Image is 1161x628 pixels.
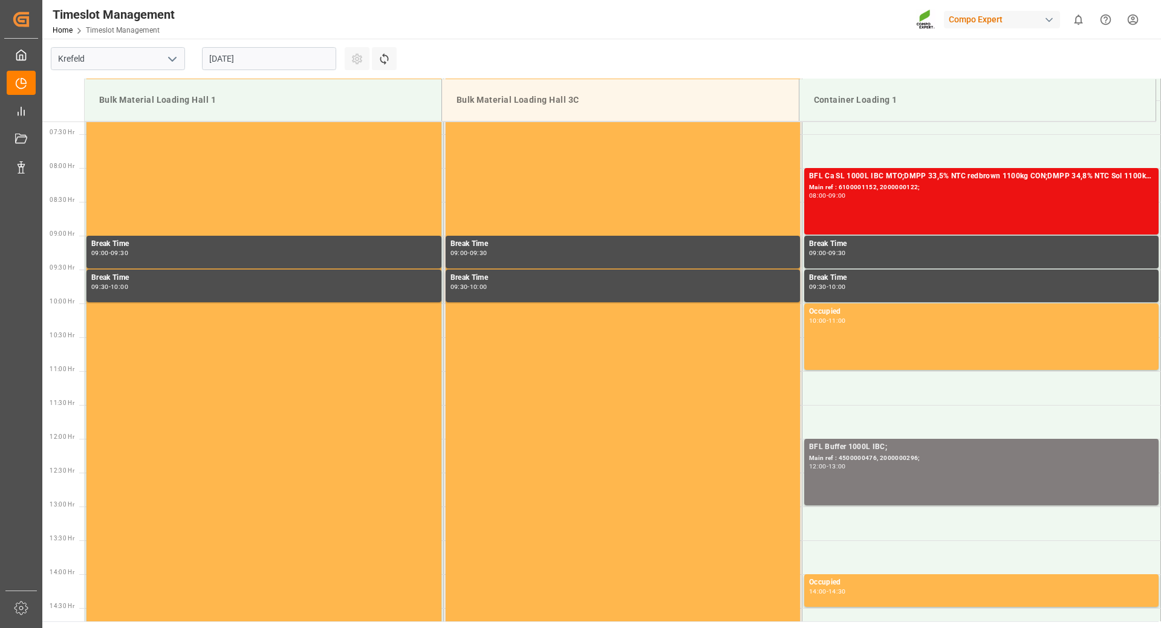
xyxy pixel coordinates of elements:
div: Compo Expert [944,11,1060,28]
span: 09:30 Hr [50,264,74,271]
a: Home [53,26,73,34]
div: - [827,284,828,290]
div: Timeslot Management [53,5,175,24]
button: open menu [163,50,181,68]
div: BFL Ca SL 1000L IBC MTO;DMPP 33,5% NTC redbrown 1100kg CON;DMPP 34,8% NTC Sol 1100kg CON; [809,170,1154,183]
div: 09:00 [828,193,846,198]
span: 13:30 Hr [50,535,74,542]
div: Occupied [809,306,1154,318]
span: 14:30 Hr [50,603,74,609]
div: - [467,250,469,256]
div: 14:00 [809,589,827,594]
span: 08:30 Hr [50,196,74,203]
div: Bulk Material Loading Hall 3C [452,89,789,111]
div: Bulk Material Loading Hall 1 [94,89,432,111]
div: Break Time [809,272,1154,284]
span: 10:30 Hr [50,332,74,338]
span: 12:30 Hr [50,467,74,474]
div: 10:00 [470,284,487,290]
div: Break Time [91,238,437,250]
span: 11:30 Hr [50,400,74,406]
div: - [827,193,828,198]
div: - [827,589,828,594]
div: 09:00 [809,250,827,256]
input: Type to search/select [51,47,185,70]
span: 08:00 Hr [50,163,74,169]
div: 14:30 [828,589,846,594]
div: 08:00 [809,193,827,198]
span: 14:00 Hr [50,569,74,575]
button: Help Center [1092,6,1119,33]
div: 09:30 [111,250,128,256]
div: - [467,284,469,290]
div: 09:30 [450,284,468,290]
span: 11:00 Hr [50,366,74,372]
div: 10:00 [809,318,827,323]
div: 09:30 [828,250,846,256]
span: 09:00 Hr [50,230,74,237]
div: BFL Buffer 1000L IBC; [809,441,1154,453]
div: Break Time [809,238,1154,250]
div: - [827,250,828,256]
button: show 0 new notifications [1065,6,1092,33]
div: - [109,250,111,256]
div: 10:00 [111,284,128,290]
div: 09:00 [91,250,109,256]
div: Main ref : 6100001152, 2000000122; [809,183,1154,193]
span: 10:00 Hr [50,298,74,305]
img: Screenshot%202023-09-29%20at%2010.02.21.png_1712312052.png [916,9,935,30]
input: DD.MM.YYYY [202,47,336,70]
div: Main ref : 4500000476, 2000000296; [809,453,1154,464]
div: - [109,284,111,290]
div: Break Time [450,272,795,284]
button: Compo Expert [944,8,1065,31]
div: Container Loading 1 [809,89,1146,111]
div: 09:00 [450,250,468,256]
span: 07:30 Hr [50,129,74,135]
div: Occupied [809,577,1154,589]
span: 12:00 Hr [50,433,74,440]
div: 11:00 [828,318,846,323]
div: 10:00 [828,284,846,290]
div: 09:30 [809,284,827,290]
div: 09:30 [91,284,109,290]
div: - [827,318,828,323]
div: 13:00 [828,464,846,469]
div: 12:00 [809,464,827,469]
div: - [827,464,828,469]
div: Break Time [450,238,795,250]
span: 13:00 Hr [50,501,74,508]
div: 09:30 [470,250,487,256]
div: Break Time [91,272,437,284]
